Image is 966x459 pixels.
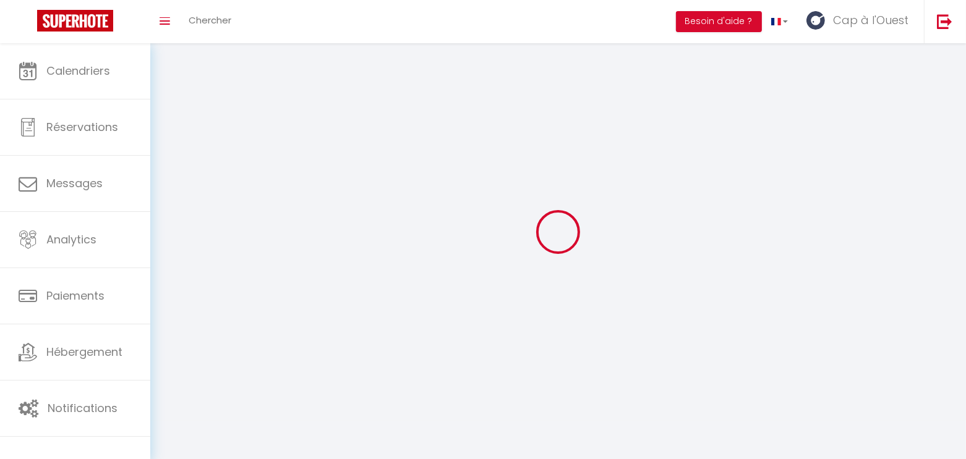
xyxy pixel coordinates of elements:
span: Paiements [46,288,105,303]
iframe: Chat [913,403,957,450]
button: Besoin d'aide ? [676,11,762,32]
span: Calendriers [46,63,110,78]
button: Ouvrir le widget de chat LiveChat [10,5,47,42]
span: Cap à l'Ouest [833,12,908,28]
span: Réservations [46,119,118,135]
img: Super Booking [37,10,113,32]
span: Analytics [46,232,96,247]
img: logout [937,14,952,29]
span: Chercher [189,14,231,27]
img: ... [806,11,825,30]
span: Messages [46,175,103,191]
span: Hébergement [46,344,122,360]
span: Notifications [48,400,118,416]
